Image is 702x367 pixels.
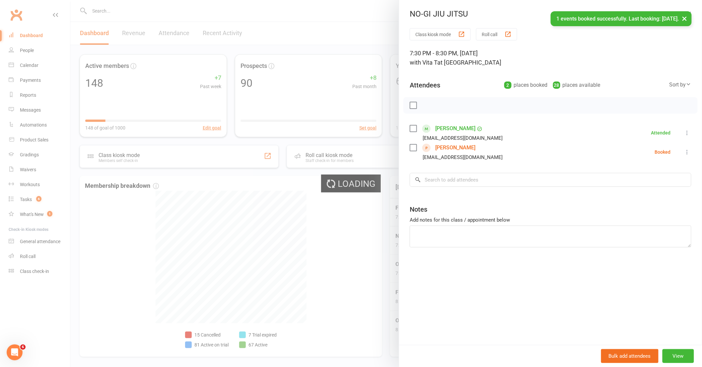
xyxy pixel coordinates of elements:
span: 6 [20,344,26,350]
a: [PERSON_NAME] [435,142,475,153]
button: Bulk add attendees [601,349,659,363]
div: 7:30 PM - 8:30 PM, [DATE] [410,49,691,67]
div: places available [553,80,600,90]
div: [EMAIL_ADDRESS][DOMAIN_NAME] [423,153,503,162]
div: [EMAIL_ADDRESS][DOMAIN_NAME] [423,134,503,142]
div: 2 [504,81,512,89]
button: View [663,349,694,363]
div: Attendees [410,80,440,90]
iframe: Intercom live chat [7,344,23,360]
button: Class kiosk mode [410,28,471,40]
div: Attended [651,131,671,135]
div: Sort by [669,80,691,89]
div: Notes [410,205,427,214]
div: Add notes for this class / appointment below [410,216,691,224]
button: × [679,11,691,26]
div: NO-GI JIU JITSU [399,9,702,19]
div: places booked [504,80,548,90]
input: Search to add attendees [410,173,691,187]
span: at [GEOGRAPHIC_DATA] [437,59,501,66]
span: with Vita T [410,59,437,66]
div: 28 [553,81,560,89]
a: [PERSON_NAME] [435,123,475,134]
button: Roll call [476,28,517,40]
div: Booked [655,150,671,154]
div: 1 events booked successfully. Last booking: [DATE]. [551,11,692,26]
